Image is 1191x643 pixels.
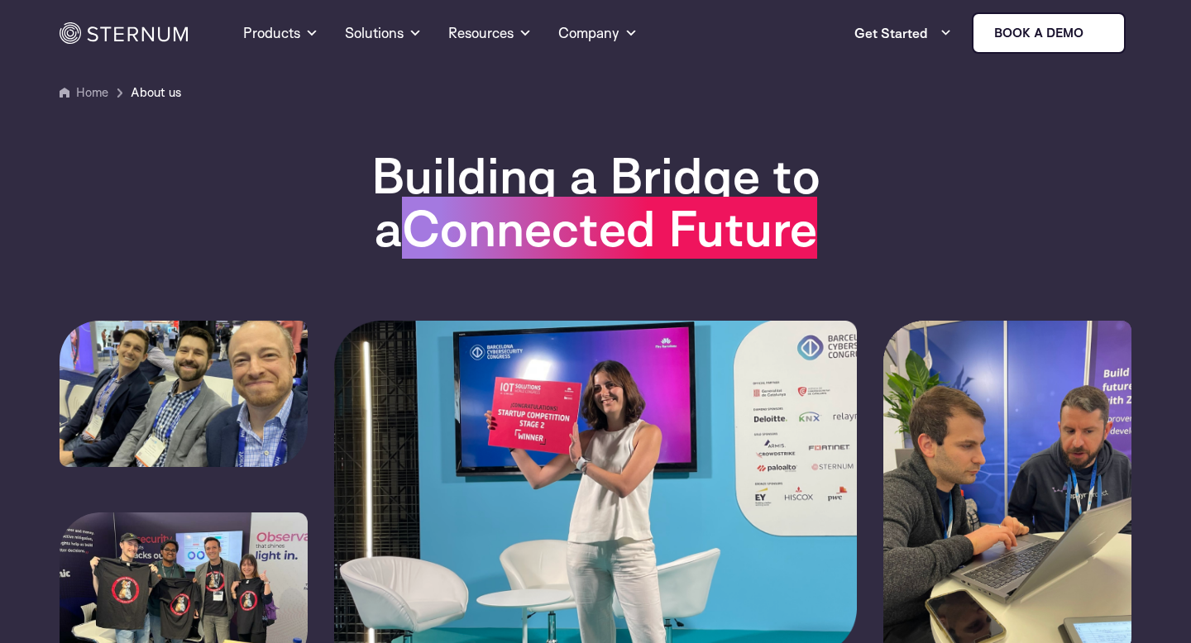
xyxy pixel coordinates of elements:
[558,3,638,63] a: Company
[854,17,952,50] a: Get Started
[243,3,318,63] a: Products
[76,84,108,100] a: Home
[131,83,181,102] span: About us
[1090,26,1103,40] img: sternum iot
[345,3,422,63] a: Solutions
[972,12,1126,54] a: Book a demo
[402,197,817,259] span: Connected Future
[448,3,532,63] a: Resources
[275,149,916,255] h1: Building a Bridge to a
